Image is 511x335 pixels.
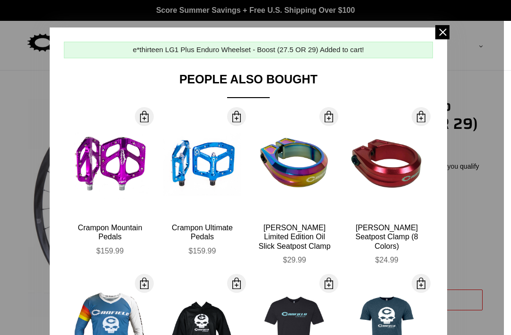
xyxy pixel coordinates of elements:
[283,256,306,264] span: $29.99
[255,125,334,203] img: Canfield-Oil-Slick-Seat-Clamp-MTB-logo-quarter_large.jpg
[163,125,241,203] img: Canfield-Crampon-Ultimate-Blue_large.jpg
[348,125,426,203] img: Canfield-Seat-Clamp-Red-2_large.jpg
[64,72,433,98] div: People Also Bought
[255,223,334,251] div: [PERSON_NAME] Limited Edition Oil Slick Seatpost Clamp
[97,247,124,255] span: $159.99
[133,45,364,55] div: e*thirteen LG1 Plus Enduro Wheelset - Boost (27.5 OR 29) Added to cart!
[375,256,398,264] span: $24.99
[189,247,216,255] span: $159.99
[71,125,149,203] img: Canfield-Crampon-Mountain-Purple-Shopify_large.jpg
[348,223,426,251] div: [PERSON_NAME] Seatpost Clamp (8 Colors)
[163,223,241,241] div: Crampon Ultimate Pedals
[71,223,149,241] div: Crampon Mountain Pedals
